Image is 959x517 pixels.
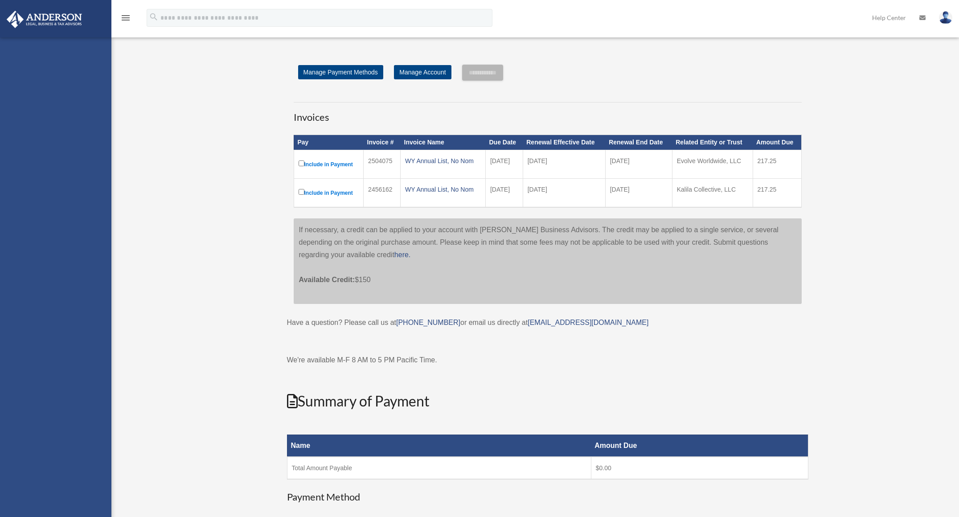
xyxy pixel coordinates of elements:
[394,65,451,79] a: Manage Account
[299,160,304,166] input: Include in Payment
[396,319,460,326] a: [PHONE_NUMBER]
[287,391,808,411] h2: Summary of Payment
[672,135,753,150] th: Related Entity or Trust
[672,179,753,208] td: Kalila Collective, LLC
[294,135,364,150] th: Pay
[939,11,952,24] img: User Pic
[405,155,481,167] div: WY Annual List, No Nom
[753,150,801,179] td: 217.25
[364,179,401,208] td: 2456162
[287,316,808,329] p: Have a question? Please call us at or email us directly at
[672,150,753,179] td: Evolve Worldwide, LLC
[4,11,85,28] img: Anderson Advisors Platinum Portal
[299,189,304,195] input: Include in Payment
[523,150,605,179] td: [DATE]
[401,135,486,150] th: Invoice Name
[298,65,383,79] a: Manage Payment Methods
[287,354,808,366] p: We're available M-F 8 AM to 5 PM Pacific Time.
[299,187,359,198] label: Include in Payment
[120,12,131,23] i: menu
[287,457,591,479] td: Total Amount Payable
[299,276,355,283] span: Available Credit:
[591,457,808,479] td: $0.00
[287,490,808,504] h3: Payment Method
[405,183,481,196] div: WY Annual List, No Nom
[753,135,801,150] th: Amount Due
[605,135,672,150] th: Renewal End Date
[485,179,523,208] td: [DATE]
[294,218,802,304] div: If necessary, a credit can be applied to your account with [PERSON_NAME] Business Advisors. The c...
[364,135,401,150] th: Invoice #
[485,135,523,150] th: Due Date
[364,150,401,179] td: 2504075
[299,261,796,286] p: $150
[605,150,672,179] td: [DATE]
[591,435,808,457] th: Amount Due
[120,16,131,23] a: menu
[753,179,801,208] td: 217.25
[523,135,605,150] th: Renewal Effective Date
[299,159,359,170] label: Include in Payment
[605,179,672,208] td: [DATE]
[287,435,591,457] th: Name
[523,179,605,208] td: [DATE]
[149,12,159,22] i: search
[294,102,802,124] h3: Invoices
[485,150,523,179] td: [DATE]
[528,319,648,326] a: [EMAIL_ADDRESS][DOMAIN_NAME]
[394,251,410,258] a: here.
